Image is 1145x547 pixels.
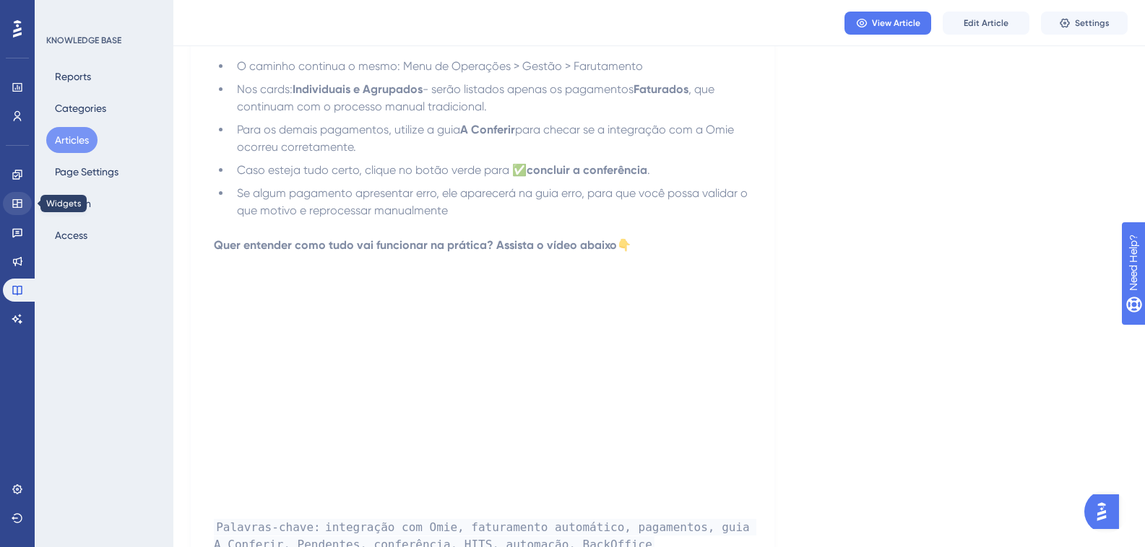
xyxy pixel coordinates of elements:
[237,123,737,154] span: para checar se a integração com a Omie ocorreu corretamente.
[527,163,647,177] strong: concluir a conferência
[1041,12,1128,35] button: Settings
[634,82,688,96] strong: Faturados
[237,123,460,136] span: Para os demais pagamentos, utilize a guia
[34,4,90,21] span: Need Help?
[46,127,98,153] button: Articles
[237,59,643,73] span: O caminho continua o mesmo: Menu de Operações > Gestão > Farutamento
[237,82,717,113] span: , que continuam com o processo manual tradicional.
[423,82,634,96] span: - serão listados apenas os pagamentos
[237,82,293,96] span: Nos cards:
[617,238,631,252] span: 👇
[1084,490,1128,533] iframe: UserGuiding AI Assistant Launcher
[46,35,121,46] div: KNOWLEDGE BASE
[943,12,1029,35] button: Edit Article
[964,17,1008,29] span: Edit Article
[46,95,115,121] button: Categories
[46,191,100,216] button: Domain
[1075,17,1110,29] span: Settings
[460,123,515,136] strong: A Conferir
[844,12,931,35] button: View Article
[237,163,527,177] span: Caso esteja tudo certo, clique no botão verde para ✅
[293,82,423,96] strong: Individuais e Agrupados
[46,159,127,185] button: Page Settings
[214,238,617,252] strong: Quer entender como tudo vai funcionar na prática? Assista o vídeo abaixo
[214,254,618,481] iframe: YouTube video player
[46,64,100,89] button: Reports
[214,519,323,535] strong: Palavras-chave:
[46,222,96,248] button: Access
[237,186,751,217] span: Se algum pagamento apresentar erro, ele aparecerá na guia erro, para que você possa validar o que...
[872,17,920,29] span: View Article
[647,163,650,177] span: .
